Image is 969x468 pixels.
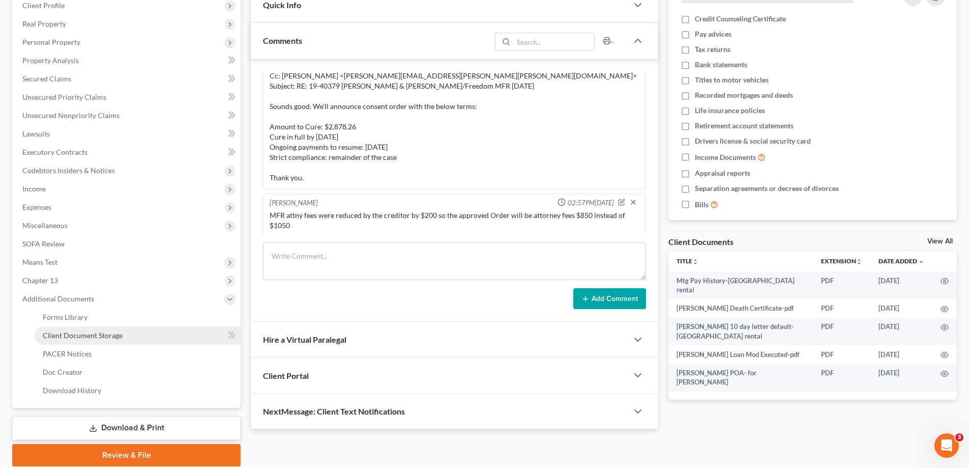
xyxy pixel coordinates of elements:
td: PDF [813,345,870,364]
a: Titleunfold_more [677,257,698,265]
span: 3 [955,433,963,442]
a: Forms Library [35,308,241,326]
div: Terms to Resolve Freedom MFR on the main residence: From: [PERSON_NAME] <[PERSON_NAME][EMAIL_ADDR... [270,10,639,183]
td: [DATE] [870,299,932,317]
span: Personal Property [22,38,80,46]
i: expand_more [918,259,924,265]
td: PDF [813,271,870,299]
span: Secured Claims [22,74,71,83]
a: Download History [35,381,241,400]
span: Miscellaneous [22,221,68,230]
span: Forms Library [43,313,87,321]
td: PDF [813,318,870,346]
span: Credit Counseling Certificate [695,14,786,24]
a: Secured Claims [14,70,241,88]
span: Tax returns [695,44,730,54]
span: Doc Creator [43,368,82,376]
td: PDF [813,364,870,392]
span: Client Document Storage [43,331,123,340]
span: Comments [263,36,302,45]
div: Client Documents [668,236,733,247]
span: Unsecured Priority Claims [22,93,106,101]
span: Expenses [22,203,51,211]
td: [PERSON_NAME] 10 day letter default-[GEOGRAPHIC_DATA] rental [668,318,813,346]
iframe: Intercom live chat [934,433,959,458]
td: [DATE] [870,318,932,346]
a: Extensionunfold_more [821,257,862,265]
span: Bank statements [695,60,747,70]
span: Codebtors Insiders & Notices [22,166,115,175]
span: Executory Contracts [22,148,87,156]
span: SOFA Review [22,239,65,248]
i: unfold_more [692,259,698,265]
a: Review & File [12,444,241,466]
a: Download & Print [12,416,241,440]
span: Unsecured Nonpriority Claims [22,111,120,120]
a: Doc Creator [35,363,241,381]
a: Property Analysis [14,51,241,70]
button: Add Comment [573,288,646,310]
i: unfold_more [856,259,862,265]
span: Separation agreements or decrees of divorces [695,183,839,194]
span: 02:57PM[DATE] [568,198,614,208]
span: Recorded mortgages and deeds [695,90,793,100]
td: [DATE] [870,271,932,299]
a: PACER Notices [35,345,241,363]
span: Lawsuits [22,129,50,138]
span: Download History [43,386,101,395]
span: Retirement account statements [695,121,794,131]
span: Client Profile [22,1,65,10]
span: Additional Documents [22,294,94,303]
td: [DATE] [870,364,932,392]
span: Income [22,184,46,193]
td: [PERSON_NAME] Loan Mod Executed-pdf [668,345,813,364]
a: Unsecured Nonpriority Claims [14,106,241,125]
span: Hire a Virtual Paralegal [263,335,346,344]
span: Income Documents [695,152,756,162]
td: [PERSON_NAME] Death Certificate-pdf [668,299,813,317]
span: Property Analysis [22,56,79,65]
div: MFR attny fees were reduced by the creditor by $200 so the approved Order will be attorney fees $... [270,210,639,231]
span: Bills [695,200,709,210]
td: [PERSON_NAME] POA- for [PERSON_NAME] [668,364,813,392]
span: Titles to motor vehicles [695,75,769,85]
a: Lawsuits [14,125,241,143]
input: Search... [514,33,595,50]
td: PDF [813,299,870,317]
span: Chapter 13 [22,276,58,285]
a: View All [927,238,953,245]
span: PACER Notices [43,349,92,358]
span: NextMessage: Client Text Notifications [263,406,405,416]
a: Unsecured Priority Claims [14,88,241,106]
td: [DATE] [870,345,932,364]
a: Client Document Storage [35,326,241,345]
div: [PERSON_NAME] [270,198,318,208]
span: Life insurance policies [695,105,765,116]
td: Mtg Pay History-[GEOGRAPHIC_DATA] rental [668,271,813,299]
a: Date Added expand_more [878,257,924,265]
a: SOFA Review [14,235,241,253]
span: Means Test [22,258,57,266]
a: Executory Contracts [14,143,241,161]
span: Pay advices [695,29,731,39]
span: Real Property [22,19,66,28]
span: Drivers license & social security card [695,136,811,146]
span: Client Portal [263,371,309,380]
span: Appraisal reports [695,168,750,178]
